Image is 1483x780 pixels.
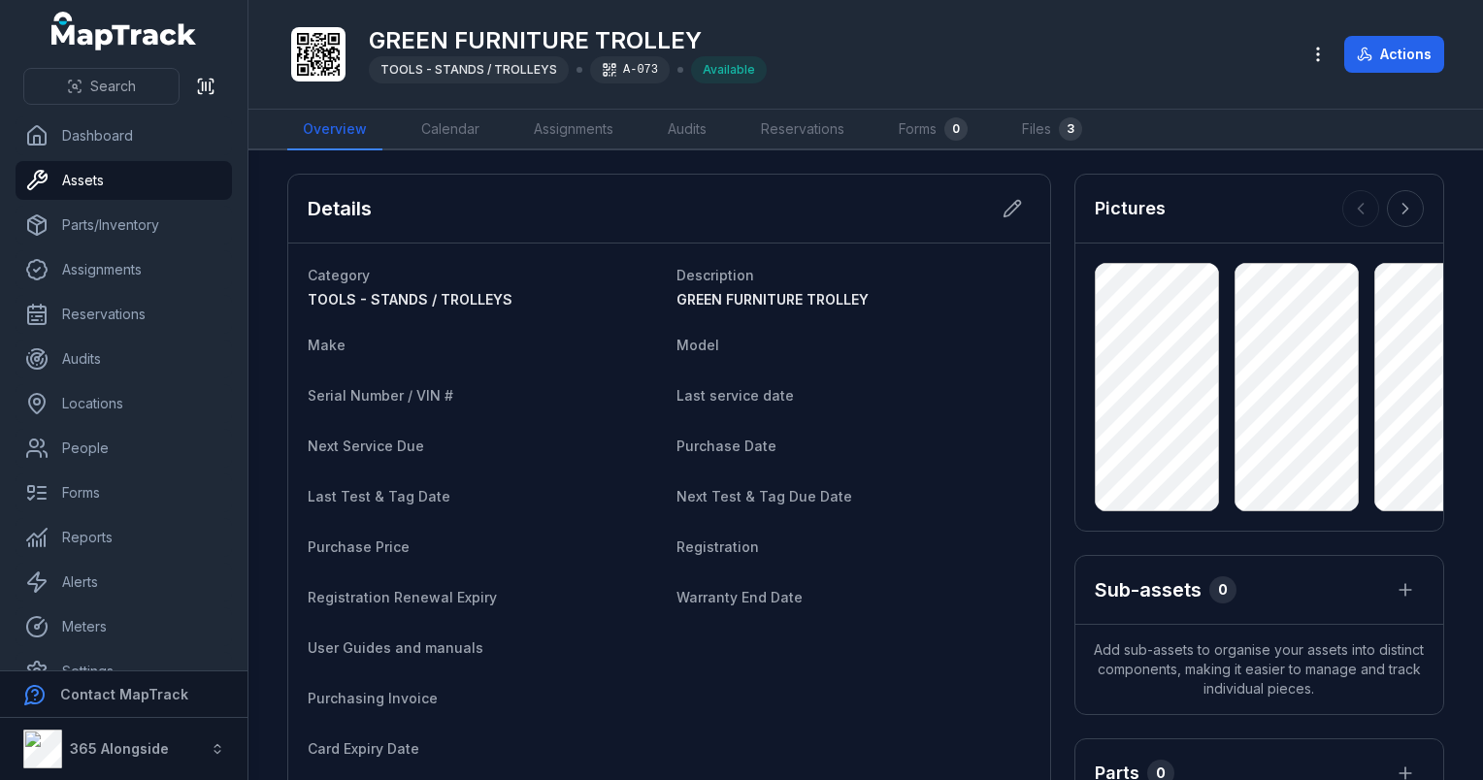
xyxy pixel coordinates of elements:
[944,117,968,141] div: 0
[308,538,410,555] span: Purchase Price
[1095,195,1166,222] h3: Pictures
[308,291,512,308] span: TOOLS - STANDS / TROLLEYS
[287,110,382,150] a: Overview
[883,110,983,150] a: Forms0
[308,639,483,656] span: User Guides and manuals
[518,110,629,150] a: Assignments
[745,110,860,150] a: Reservations
[70,740,169,757] strong: 365 Alongside
[16,473,232,512] a: Forms
[1344,36,1444,73] button: Actions
[308,589,497,605] span: Registration Renewal Expiry
[308,337,346,353] span: Make
[676,438,776,454] span: Purchase Date
[16,607,232,646] a: Meters
[308,438,424,454] span: Next Service Due
[16,429,232,468] a: People
[676,387,794,404] span: Last service date
[1075,625,1443,714] span: Add sub-assets to organise your assets into distinct components, making it easier to manage and t...
[16,250,232,289] a: Assignments
[16,161,232,200] a: Assets
[16,295,232,334] a: Reservations
[406,110,495,150] a: Calendar
[1059,117,1082,141] div: 3
[676,589,803,605] span: Warranty End Date
[90,77,136,96] span: Search
[1209,576,1236,603] div: 0
[16,384,232,423] a: Locations
[51,12,197,50] a: MapTrack
[23,68,180,105] button: Search
[16,518,232,557] a: Reports
[16,116,232,155] a: Dashboard
[16,563,232,601] a: Alerts
[676,538,759,555] span: Registration
[380,62,557,77] span: TOOLS - STANDS / TROLLEYS
[308,690,438,706] span: Purchasing Invoice
[369,25,767,56] h1: GREEN FURNITURE TROLLEY
[16,652,232,691] a: Settings
[308,267,370,283] span: Category
[308,740,419,757] span: Card Expiry Date
[652,110,722,150] a: Audits
[1095,576,1202,603] h2: Sub-assets
[308,387,453,404] span: Serial Number / VIN #
[1006,110,1098,150] a: Files3
[308,195,372,222] h2: Details
[676,291,869,308] span: GREEN FURNITURE TROLLEY
[691,56,767,83] div: Available
[60,686,188,702] strong: Contact MapTrack
[676,337,719,353] span: Model
[590,56,670,83] div: A-073
[16,340,232,378] a: Audits
[16,206,232,244] a: Parts/Inventory
[308,488,450,504] span: Last Test & Tag Date
[676,267,754,283] span: Description
[676,488,852,504] span: Next Test & Tag Due Date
